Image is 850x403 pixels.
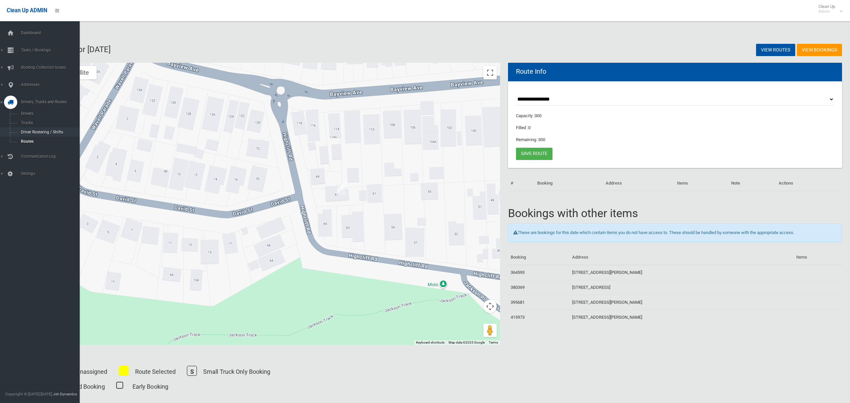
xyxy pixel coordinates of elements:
[59,366,108,377] p: Route Unassigned
[569,295,794,310] td: [STREET_ADDRESS][PERSON_NAME]
[53,392,77,396] strong: Jet Dynamics
[818,9,835,14] small: Admin
[29,45,432,54] h2: Create route for [DATE]
[19,31,80,35] span: Dashboard
[776,176,842,191] th: Actions
[815,4,842,14] span: Clean Up
[416,340,445,345] button: Keyboard shortcuts
[569,310,794,325] td: [STREET_ADDRESS][PERSON_NAME]
[135,366,176,377] p: Route Selected
[55,381,105,392] p: Oversized Booking
[19,100,80,104] span: Drivers, Trucks and Routes
[508,176,535,191] th: #
[508,207,842,219] h1: Bookings with other items
[511,315,525,320] a: 415973
[516,112,834,120] p: Capacity :
[508,250,569,265] th: Booking
[728,176,776,191] th: Note
[569,280,794,295] td: [STREET_ADDRESS]
[19,154,80,159] span: Communication Log
[535,113,542,118] span: 300
[508,65,554,78] header: Route Info
[511,300,525,305] a: 395681
[19,121,74,125] span: Trucks
[19,82,80,87] span: Addresses
[756,44,795,56] a: View Routes
[19,111,74,116] span: Drivers
[19,65,80,70] span: Booking Collection Issues
[483,300,497,313] button: Map camera controls
[511,270,525,275] a: 364593
[674,176,728,191] th: Items
[528,125,531,130] span: 0
[516,124,834,132] p: Filled :
[187,366,197,376] span: S
[794,250,842,265] th: Items
[483,66,497,79] button: Toggle fullscreen view
[603,176,675,191] th: Address
[334,181,348,197] div: 67 Highcliff Road, EARLWOOD NSW 2206
[511,285,525,290] a: 380369
[516,136,834,144] p: Remaining :
[449,341,485,344] span: Map data ©2025 Google
[5,392,52,396] span: Copyright © [DATE]-[DATE]
[203,366,270,377] p: Small Truck Only Booking
[569,265,794,280] td: [STREET_ADDRESS][PERSON_NAME]
[19,130,74,134] span: Driver Rostering / Shifts
[516,148,552,160] a: Save route
[19,48,80,52] span: Tasks / Bookings
[29,345,500,396] div: n
[508,223,842,242] div: These are bookings for this date which contain items you do not have access to. These should be h...
[483,324,497,337] button: Drag Pegman onto the map to open Street View
[489,341,498,344] a: Terms (opens in new tab)
[19,171,80,176] span: Settings
[535,176,603,191] th: Booking
[7,7,47,14] span: Clean Up ADMIN
[569,250,794,265] th: Address
[538,137,545,142] span: 300
[132,381,168,392] p: Early Booking
[797,44,842,56] a: View Bookings
[19,139,74,144] span: Routes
